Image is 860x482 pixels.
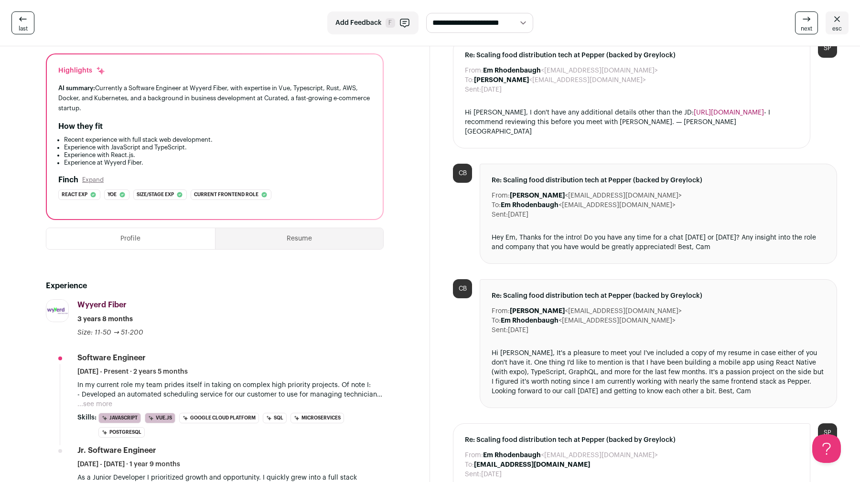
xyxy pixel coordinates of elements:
span: Add Feedback [335,18,382,28]
button: Expand [82,176,104,184]
button: Add Feedback F [327,11,419,34]
span: Re: Scaling food distribution tech at Pepper (backed by Greylock) [492,176,825,185]
dt: To: [465,75,474,85]
dt: From: [465,451,483,460]
dd: <[EMAIL_ADDRESS][DOMAIN_NAME]> [483,451,658,460]
span: Re: Scaling food distribution tech at Pepper (backed by Greylock) [465,435,798,445]
b: [PERSON_NAME] [474,77,529,84]
dt: To: [492,316,501,325]
b: Em Rhodenbaugh [483,452,541,459]
dd: <[EMAIL_ADDRESS][DOMAIN_NAME]> [510,191,682,200]
span: [DATE] - [DATE] · 1 year 9 months [77,460,180,469]
span: Yoe [107,190,117,199]
li: Experience with React.js. [64,151,371,159]
dd: <[EMAIL_ADDRESS][DOMAIN_NAME]> [483,66,658,75]
dd: [DATE] [508,325,528,335]
img: e610aea9419e40ab64bbd11102ec9d61ba5fd40d16ec7c1053142658c23ea1d4.png [46,300,68,322]
b: Em Rhodenbaugh [501,317,559,324]
p: - Developed an automated scheduling service for our customer to use for managing technician field... [77,390,384,399]
dt: To: [492,200,501,210]
dt: Sent: [492,210,508,220]
span: 3 years 8 months [77,314,133,324]
div: Hi [PERSON_NAME], I don't have any additional details other than the JD: - I recommend reviewing ... [465,108,798,136]
dd: <[EMAIL_ADDRESS][DOMAIN_NAME]> [510,306,682,316]
span: AI summary: [58,85,95,91]
div: CB [453,164,472,183]
span: Re: Scaling food distribution tech at Pepper (backed by Greylock) [492,291,825,301]
dt: From: [465,66,483,75]
li: Google Cloud Platform [179,413,259,423]
span: last [19,25,28,32]
dd: [DATE] [481,85,502,94]
li: Microservices [290,413,344,423]
h2: Experience [46,280,384,292]
button: ...see more [77,399,112,409]
button: Resume [215,228,384,249]
span: React exp [62,190,87,199]
a: last [11,11,34,34]
button: Profile [46,228,215,249]
h2: Finch [58,174,78,186]
li: Recent experience with full stack web development. [64,136,371,144]
span: F [386,18,395,28]
div: CB [453,279,472,298]
span: Size/stage exp [137,190,174,199]
dd: [DATE] [481,470,502,479]
b: [PERSON_NAME] [510,192,565,199]
a: next [795,11,818,34]
span: Current frontend role [194,190,258,199]
span: Skills: [77,413,97,422]
b: Em Rhodenbaugh [501,202,559,209]
dd: <[EMAIL_ADDRESS][DOMAIN_NAME]> [501,200,676,210]
span: esc [832,25,842,32]
li: Vue.js [145,413,175,423]
div: SP [818,39,837,58]
li: PostgreSQL [98,427,145,438]
dt: Sent: [492,325,508,335]
li: JavaScript [98,413,141,423]
dd: <[EMAIL_ADDRESS][DOMAIN_NAME]> [501,316,676,325]
iframe: Help Scout Beacon - Open [812,434,841,463]
span: Re: Scaling food distribution tech at Pepper (backed by Greylock) [465,51,798,60]
div: Software Engineer [77,353,146,363]
span: next [801,25,812,32]
dt: Sent: [465,470,481,479]
li: Experience with JavaScript and TypeScript. [64,144,371,151]
a: esc [826,11,849,34]
dt: From: [492,191,510,200]
b: Em Rhodenbaugh [483,67,541,74]
div: SP [818,423,837,442]
dd: [DATE] [508,210,528,220]
a: [URL][DOMAIN_NAME] [694,109,764,116]
div: Jr. Software Engineer [77,445,156,456]
dd: <[EMAIL_ADDRESS][DOMAIN_NAME]> [474,75,646,85]
p: In my current role my team prides itself in taking on complex high priority projects. Of note I: [77,380,384,390]
b: [PERSON_NAME] [510,308,565,314]
dt: Sent: [465,85,481,94]
b: [EMAIL_ADDRESS][DOMAIN_NAME] [474,461,590,468]
span: Size: 11-50 → 51-200 [77,329,143,336]
h2: How they fit [58,121,103,132]
span: Wyyerd Fiber [77,301,127,309]
div: Highlights [58,66,106,75]
div: Hi [PERSON_NAME], It's a pleasure to meet you! I've included a copy of my resume in case either o... [492,348,825,396]
div: Hey Em, Thanks for the intro! Do you have any time for a chat [DATE] or [DATE]? Any insight into ... [492,233,825,252]
span: [DATE] - Present · 2 years 5 months [77,367,188,377]
li: Experience at Wyyerd Fiber. [64,159,371,167]
dt: To: [465,460,474,470]
li: SQL [263,413,287,423]
dt: From: [492,306,510,316]
div: Currently a Software Engineer at Wyyerd Fiber, with expertise in Vue, Typescript, Rust, AWS, Dock... [58,83,371,113]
